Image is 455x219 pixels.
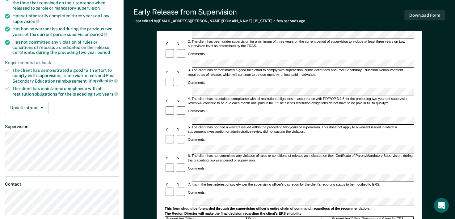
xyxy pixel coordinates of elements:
[187,97,414,106] div: 4. The client has maintained compliance with all restitution obligations in accordance with PD/PO...
[90,32,107,37] span: period
[133,19,305,23] div: Last edited by [EMAIL_ADDRESS][PERSON_NAME][DOMAIN_NAME][US_STATE]
[187,182,414,187] div: 7. It is in the best interest of society, per the supervising officer's discretion for the client...
[176,99,187,103] div: N
[187,166,207,170] div: Comments:
[12,86,119,97] div: The client has maintained compliance with all restitution obligations for the preceding two
[12,40,119,55] div: Has not committed any violation of rules or conditions of release, as indicated on the release ce...
[12,13,119,24] div: Has satisfactorily completed three years on Low
[165,156,176,161] div: Y
[165,42,176,46] div: Y
[5,102,48,114] button: Update status
[102,92,118,97] span: years
[5,182,119,187] dt: Contact
[97,50,110,55] span: period
[187,68,414,77] div: 3. The client has demonstrated a good faith effort to comply with supervision, crime victim fees ...
[5,60,119,65] div: Requirements to check
[165,207,414,211] div: This form should be forwarded through the supervising officer's entire chain of command, regardle...
[187,190,207,195] div: Comments:
[187,80,207,85] div: Comments:
[176,128,187,132] div: N
[176,156,187,161] div: N
[187,125,414,134] div: 5. The client has not had a warrant issued within the preceding two years of supervision. This do...
[187,40,414,49] div: 2. The client has been under supervision for a minimum of three years on the current period of su...
[5,124,119,129] dt: Supervision
[93,78,118,83] span: applicable
[165,182,176,187] div: Y
[12,26,119,37] div: Has had no warrant issued during the previous two years of the current parole supervision
[273,19,305,23] span: a few seconds ago
[165,99,176,103] div: Y
[165,128,176,132] div: Y
[12,68,119,84] div: The client has demonstrated a good faith effort to comply with supervision, crime victim fees and...
[187,138,207,142] div: Comments:
[187,154,414,163] div: 6. The client has not committed any violation of rules or conditions of release as indicated on t...
[176,42,187,46] div: N
[12,19,40,24] span: supervision
[77,6,100,11] span: supervision
[187,109,207,113] div: Comments:
[176,182,187,187] div: N
[165,71,176,75] div: Y
[187,52,207,56] div: Comments:
[404,10,445,20] button: Download Form
[165,212,414,216] div: The Region Director will make the final decision regarding the client's ERS eligibility
[176,71,187,75] div: N
[434,198,449,213] div: Open Intercom Messenger
[133,7,305,16] div: Early Release from Supervision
